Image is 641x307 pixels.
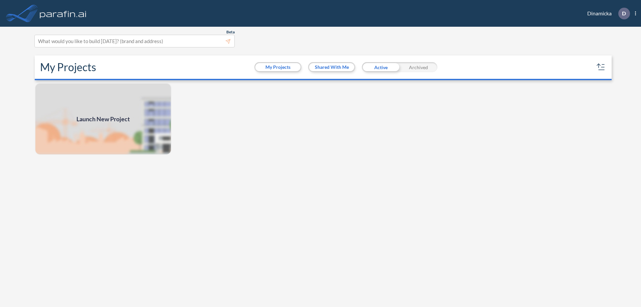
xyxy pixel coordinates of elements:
[400,62,437,72] div: Archived
[596,62,606,72] button: sort
[226,29,235,35] span: Beta
[622,10,626,16] p: D
[362,62,400,72] div: Active
[35,83,172,155] img: add
[577,8,636,19] div: Dinamicka
[76,115,130,124] span: Launch New Project
[38,7,88,20] img: logo
[35,83,172,155] a: Launch New Project
[309,63,354,71] button: Shared With Me
[255,63,300,71] button: My Projects
[40,61,96,73] h2: My Projects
